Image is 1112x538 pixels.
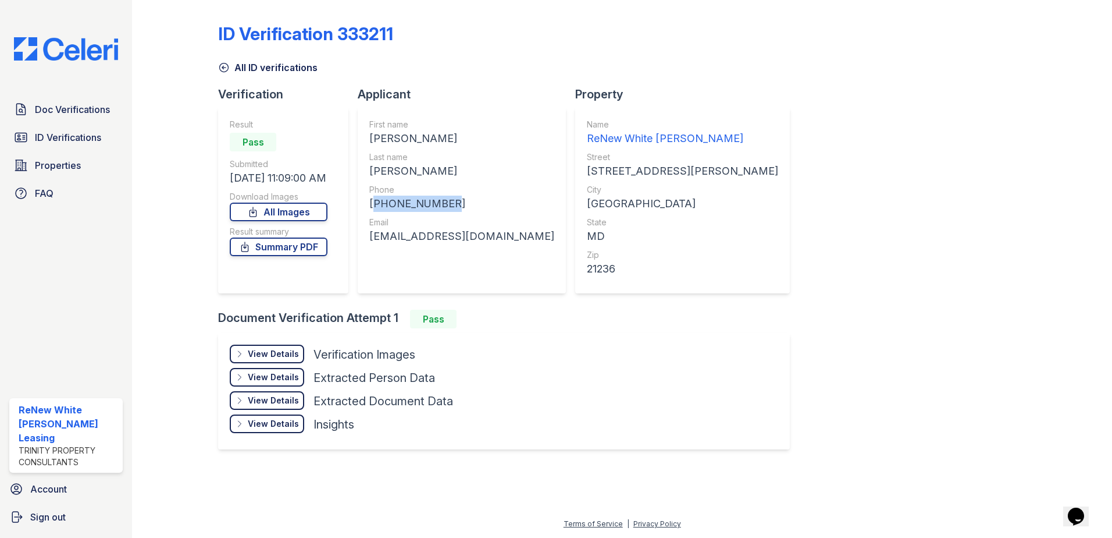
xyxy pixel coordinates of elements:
div: State [587,217,778,228]
div: First name [369,119,554,130]
div: [PERSON_NAME] [369,130,554,147]
div: City [587,184,778,196]
div: Name [587,119,778,130]
div: Extracted Document Data [313,393,453,409]
div: Document Verification Attempt 1 [218,310,799,328]
div: Applicant [358,86,575,102]
div: Property [575,86,799,102]
div: ReNew White [PERSON_NAME] Leasing [19,403,118,445]
div: Trinity Property Consultants [19,445,118,468]
div: View Details [248,395,299,406]
div: [DATE] 11:09:00 AM [230,170,327,186]
a: All ID verifications [218,61,318,75]
div: [PERSON_NAME] [369,163,554,179]
img: CE_Logo_Blue-a8612792a0a2168367f1c8372b55b34899dd931a85d93a1a3d3e32e68fde9ad4.png [5,37,127,61]
div: View Details [248,371,299,383]
div: [EMAIL_ADDRESS][DOMAIN_NAME] [369,228,554,245]
a: ID Verifications [9,126,123,149]
a: Sign out [5,505,127,529]
div: Verification [218,86,358,102]
a: Account [5,477,127,501]
div: Download Images [230,191,327,203]
div: Result [230,119,327,130]
a: Terms of Service [564,519,623,528]
a: FAQ [9,182,123,205]
a: Summary PDF [230,238,327,256]
iframe: chat widget [1063,491,1100,526]
span: Sign out [30,510,66,524]
div: Submitted [230,158,327,170]
div: Phone [369,184,554,196]
div: [STREET_ADDRESS][PERSON_NAME] [587,163,778,179]
span: ID Verifications [35,130,101,144]
div: [PHONE_NUMBER] [369,196,554,212]
div: Extracted Person Data [313,370,435,386]
div: Pass [230,133,276,151]
a: Name ReNew White [PERSON_NAME] [587,119,778,147]
a: All Images [230,203,327,221]
div: ID Verification 333211 [218,23,393,44]
div: View Details [248,348,299,360]
div: View Details [248,418,299,430]
a: Privacy Policy [633,519,681,528]
span: Properties [35,158,81,172]
div: Zip [587,249,778,261]
div: 21236 [587,261,778,277]
div: Street [587,151,778,163]
span: Doc Verifications [35,102,110,116]
div: | [627,519,629,528]
div: Pass [410,310,457,328]
a: Doc Verifications [9,98,123,121]
div: Last name [369,151,554,163]
div: MD [587,228,778,245]
span: FAQ [35,186,54,200]
div: Email [369,217,554,228]
a: Properties [9,154,123,177]
div: Insights [313,416,354,433]
div: [GEOGRAPHIC_DATA] [587,196,778,212]
div: Result summary [230,226,327,238]
div: Verification Images [313,346,415,363]
span: Account [30,482,67,496]
div: ReNew White [PERSON_NAME] [587,130,778,147]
